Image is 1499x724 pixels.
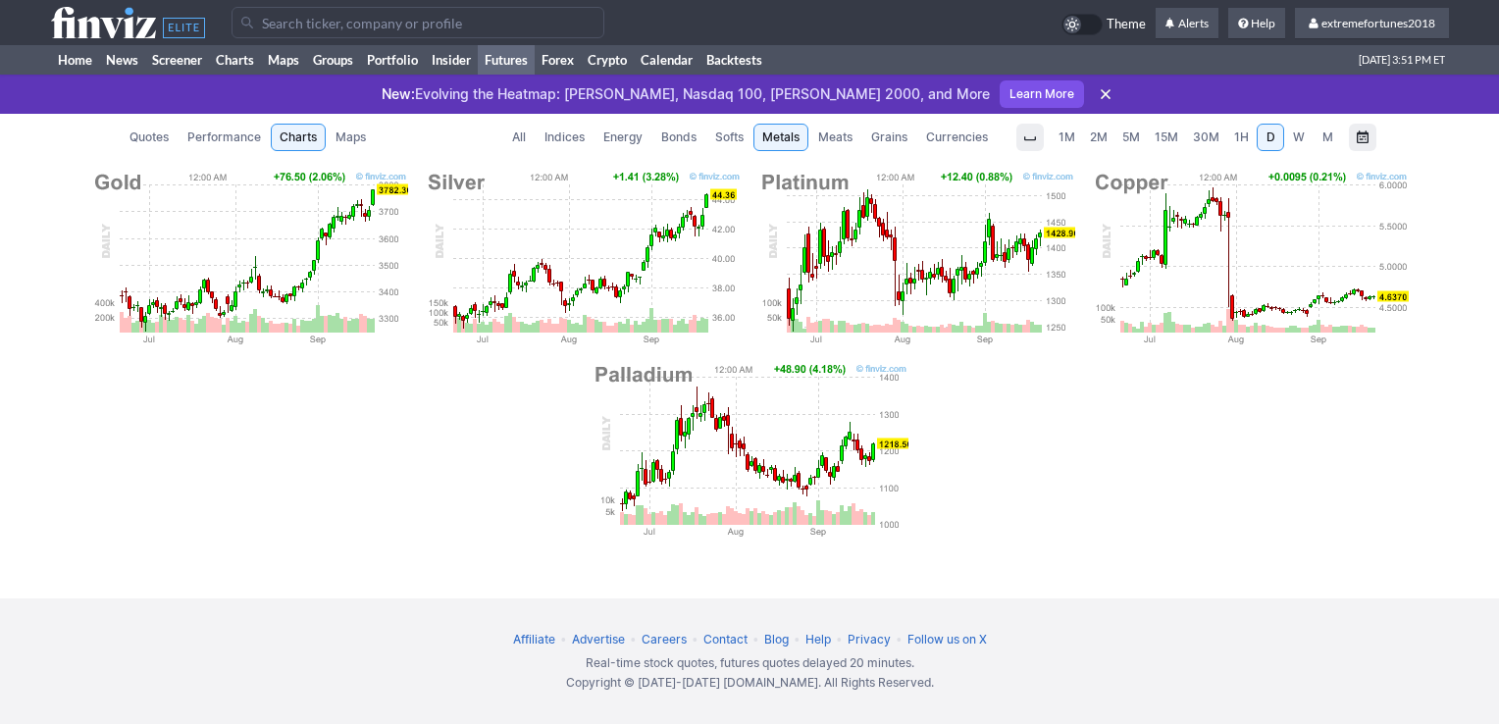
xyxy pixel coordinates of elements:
[894,632,905,646] span: •
[757,170,1075,346] img: Platinum Chart Daily
[1186,124,1226,151] a: 30M
[1059,129,1075,144] span: 1M
[90,170,408,346] img: Gold Chart Daily
[382,85,415,102] span: New:
[715,128,744,147] span: Softs
[1314,124,1341,151] a: M
[1090,129,1108,144] span: 2M
[1293,129,1305,144] span: W
[425,45,478,75] a: Insider
[544,128,585,147] span: Indices
[306,45,360,75] a: Groups
[513,632,555,646] a: Affiliate
[360,45,425,75] a: Portfolio
[512,128,526,147] span: All
[129,128,169,147] span: Quotes
[907,632,987,646] a: Follow us on X
[572,632,625,646] a: Advertise
[179,124,270,151] a: Performance
[536,124,594,151] a: Indices
[1321,16,1435,30] span: extremefortunes2018
[603,128,643,147] span: Energy
[1234,129,1249,144] span: 1H
[1228,8,1285,39] a: Help
[1000,80,1084,108] a: Learn More
[703,632,748,646] a: Contact
[121,124,178,151] a: Quotes
[1193,129,1219,144] span: 30M
[1052,124,1082,151] a: 1M
[661,128,697,147] span: Bonds
[424,170,742,346] img: Silver Chart Daily
[382,84,990,104] p: Evolving the Heatmap: [PERSON_NAME], Nasdaq 100, [PERSON_NAME] 2000, and More
[750,632,761,646] span: •
[271,124,326,151] a: Charts
[187,128,261,147] span: Performance
[818,128,853,147] span: Meats
[634,45,699,75] a: Calendar
[753,124,808,151] a: Metals
[478,45,535,75] a: Futures
[642,632,687,646] a: Careers
[690,632,700,646] span: •
[1295,8,1449,39] a: extremefortunes2018
[232,7,604,38] input: Search
[706,124,752,151] a: Softs
[1156,8,1218,39] a: Alerts
[535,45,581,75] a: Forex
[1083,124,1114,151] a: 2M
[699,45,769,75] a: Backtests
[1115,124,1147,151] a: 5M
[1227,124,1256,151] a: 1H
[764,632,789,646] a: Blog
[1257,124,1284,151] a: D
[1148,124,1185,151] a: 15M
[1359,45,1445,75] span: [DATE] 3:51 PM ET
[628,632,639,646] span: •
[805,632,831,646] a: Help
[1107,14,1146,35] span: Theme
[280,128,317,147] span: Charts
[145,45,209,75] a: Screener
[209,45,261,75] a: Charts
[1266,129,1275,144] span: D
[594,124,651,151] a: Energy
[327,124,375,151] a: Maps
[1016,124,1044,151] button: Interval
[581,45,634,75] a: Crypto
[871,128,907,147] span: Grains
[762,128,800,147] span: Metals
[1091,170,1409,346] img: Copper Chart Daily
[336,128,366,147] span: Maps
[926,128,988,147] span: Currencies
[834,632,845,646] span: •
[917,124,997,151] a: Currencies
[1061,14,1146,35] a: Theme
[809,124,861,151] a: Meats
[792,632,802,646] span: •
[1155,129,1178,144] span: 15M
[261,45,306,75] a: Maps
[652,124,705,151] a: Bonds
[862,124,916,151] a: Grains
[1122,129,1140,144] span: 5M
[1285,124,1313,151] a: W
[1322,129,1333,144] span: M
[99,45,145,75] a: News
[848,632,891,646] a: Privacy
[591,362,908,539] img: Palladium Chart Daily
[1349,124,1376,151] button: Range
[51,45,99,75] a: Home
[558,632,569,646] span: •
[503,124,535,151] a: All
